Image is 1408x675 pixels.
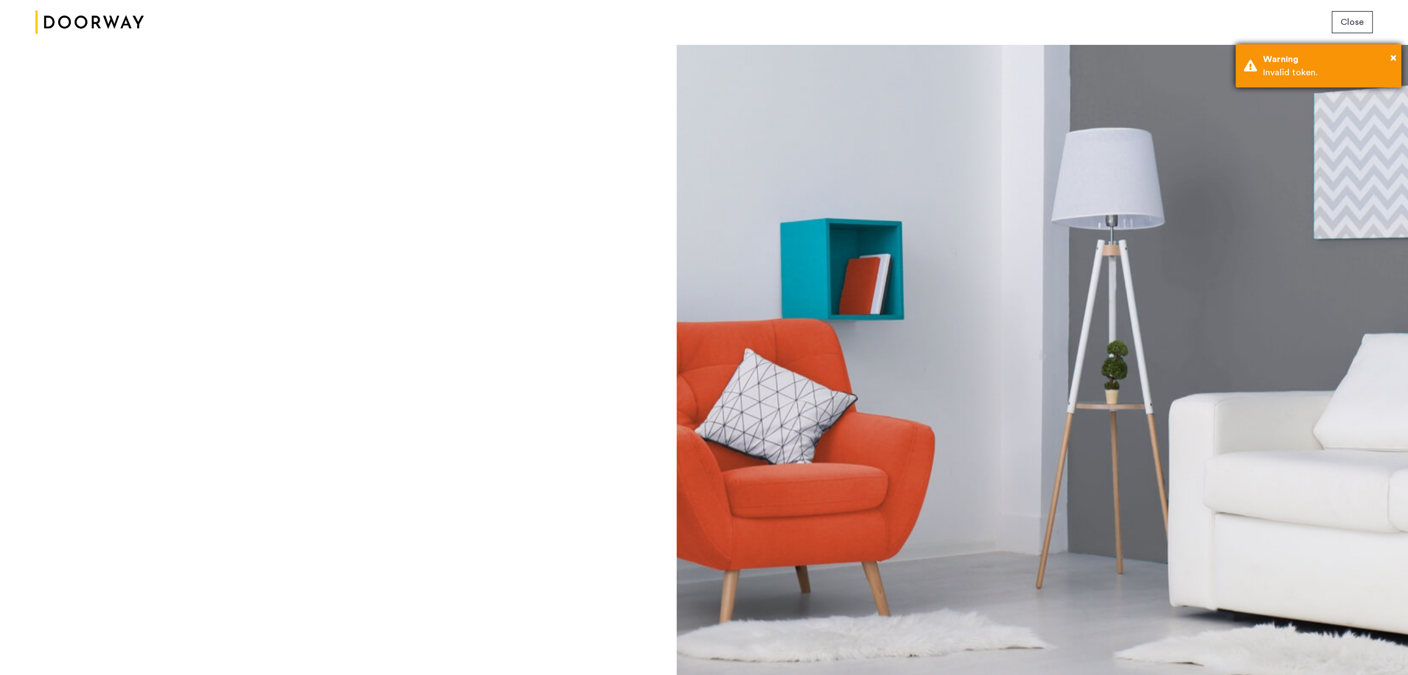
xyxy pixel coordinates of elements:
[1341,16,1364,29] span: Close
[1390,49,1396,66] button: Close
[1263,66,1393,79] div: Invalid token.
[1263,53,1393,66] div: Warning
[1390,52,1396,63] span: ×
[35,2,144,43] img: logo
[1332,11,1373,33] button: button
